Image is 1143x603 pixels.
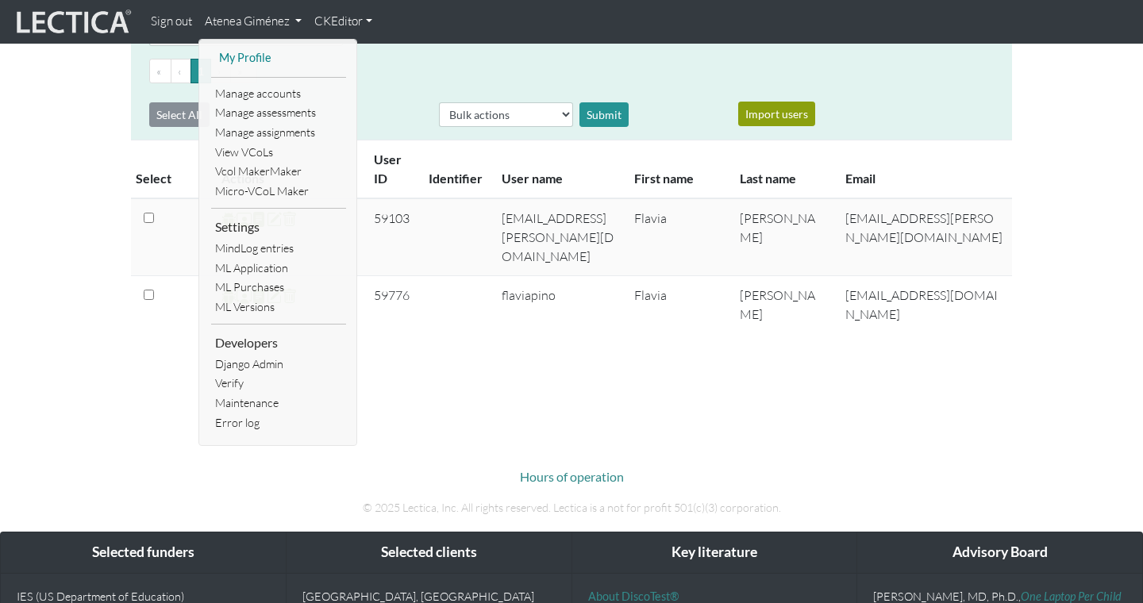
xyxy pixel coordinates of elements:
a: ML Purchases [211,278,346,298]
div: Selected clients [287,532,571,573]
a: MindLog entries [211,239,346,259]
a: Sign out [144,6,198,37]
td: flaviapino [492,275,625,333]
th: User ID [364,140,419,198]
td: 59776 [364,275,419,333]
th: User name [492,140,625,198]
li: Developers [211,331,346,355]
a: Atenea Giménez [198,6,308,37]
div: Selected funders [1,532,286,573]
p: [GEOGRAPHIC_DATA], [GEOGRAPHIC_DATA] [302,590,556,603]
a: Hours of operation [520,469,624,484]
a: ML Application [211,259,346,278]
div: Advisory Board [857,532,1142,573]
button: Go to page 1 [190,59,211,83]
img: lecticalive [13,7,132,37]
th: Identifier [419,140,492,198]
button: Select All [149,102,210,127]
td: [PERSON_NAME] [730,275,836,333]
a: Manage accounts [211,84,346,104]
p: [PERSON_NAME], MD, Ph.D., [873,590,1126,603]
a: Django Admin [211,355,346,374]
button: Import users [738,102,815,126]
a: ML Versions [211,298,346,317]
th: Email [836,140,1012,198]
p: © 2025 Lectica, Inc. All rights reserved. Lectica is a not for profit 501(c)(3) corporation. [131,499,1012,517]
th: First name [625,140,730,198]
a: Vcol MakerMaker [211,162,346,182]
a: Maintenance [211,394,346,413]
td: 59103 [364,198,419,276]
th: Select [131,140,212,198]
a: My Profile [215,48,342,68]
td: [EMAIL_ADDRESS][DOMAIN_NAME] [836,275,1012,333]
a: Error log [211,413,346,433]
a: View VCoLs [211,143,346,163]
p: IES (US Department of Education) [17,590,270,603]
div: Key literature [572,532,857,573]
a: About DiscoTest® [588,590,679,603]
li: Settings [211,215,346,239]
a: Manage assessments [211,103,346,123]
a: Micro-VCoL Maker [211,182,346,202]
td: [EMAIL_ADDRESS][PERSON_NAME][DOMAIN_NAME] [492,198,625,276]
div: Submit [579,102,629,127]
th: Last name [730,140,836,198]
a: CKEditor [308,6,379,37]
ul: Pagination [149,59,994,83]
td: Flavia [625,275,730,333]
a: One Laptop Per Child [1021,590,1122,603]
td: [PERSON_NAME] [730,198,836,276]
a: Manage assignments [211,123,346,143]
a: Verify [211,374,346,394]
td: [EMAIL_ADDRESS][PERSON_NAME][DOMAIN_NAME] [836,198,1012,276]
td: Flavia [625,198,730,276]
